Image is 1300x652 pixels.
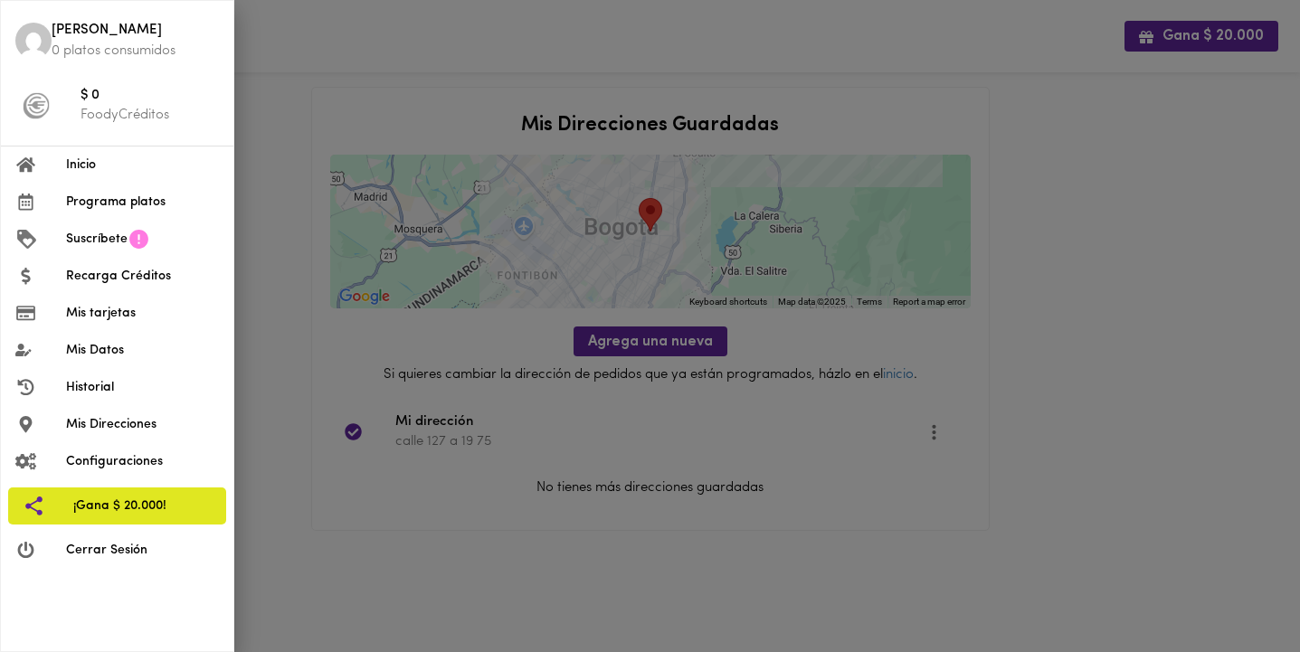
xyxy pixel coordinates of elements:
[66,304,219,323] span: Mis tarjetas
[1195,547,1282,634] iframe: Messagebird Livechat Widget
[52,21,219,42] span: [PERSON_NAME]
[66,267,219,286] span: Recarga Créditos
[66,452,219,471] span: Configuraciones
[66,230,128,249] span: Suscríbete
[23,92,50,119] img: foody-creditos-black.png
[66,378,219,397] span: Historial
[66,415,219,434] span: Mis Direcciones
[81,106,219,125] p: FoodyCréditos
[52,42,219,61] p: 0 platos consumidos
[66,156,219,175] span: Inicio
[66,541,219,560] span: Cerrar Sesión
[73,496,212,515] span: ¡Gana $ 20.000!
[66,341,219,360] span: Mis Datos
[81,86,219,107] span: $ 0
[66,193,219,212] span: Programa platos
